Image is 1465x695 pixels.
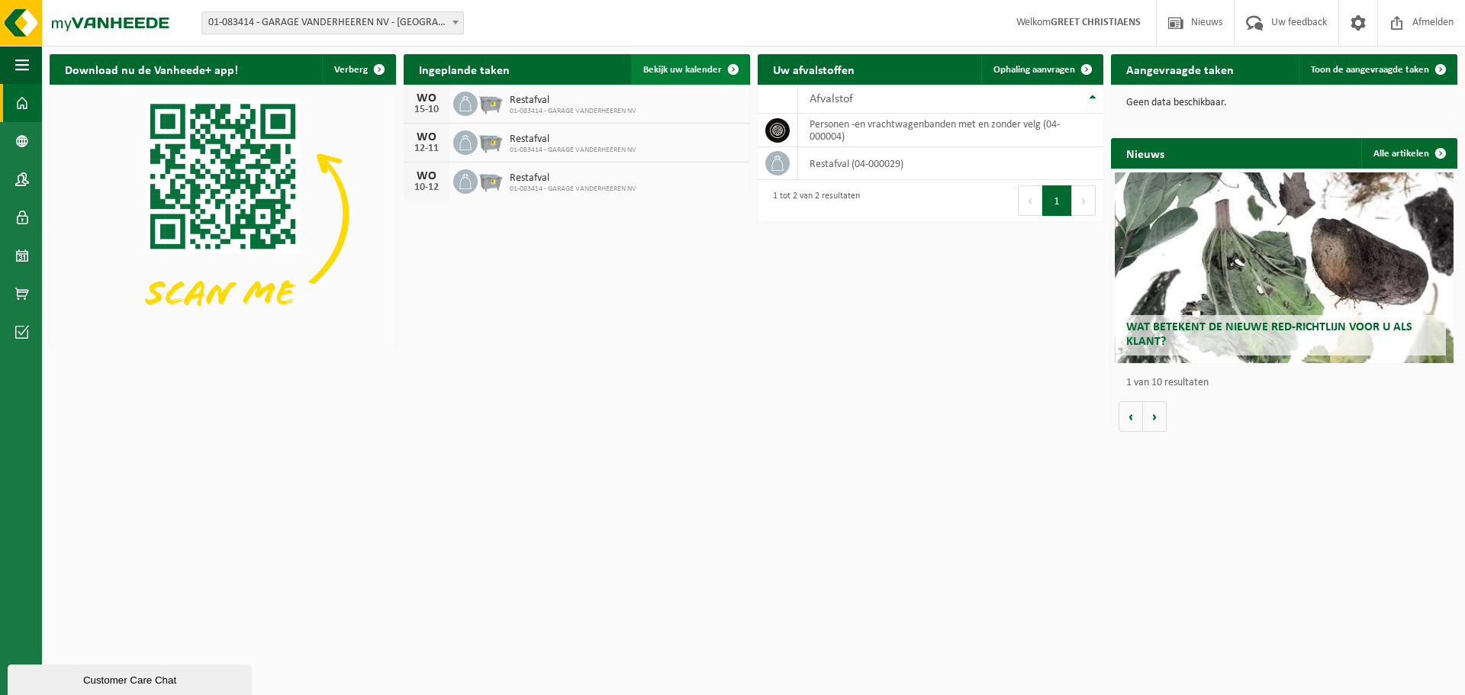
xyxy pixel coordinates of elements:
strong: GREET CHRISTIAENS [1051,17,1141,28]
span: 01-083414 - GARAGE VANDERHEEREN NV [510,146,636,155]
img: WB-2500-GAL-GY-01 [478,167,504,193]
a: Ophaling aanvragen [981,54,1102,85]
span: Toon de aangevraagde taken [1311,65,1429,75]
button: 1 [1042,185,1072,216]
a: Toon de aangevraagde taken [1299,54,1456,85]
button: Volgende [1143,401,1167,432]
span: 01-083414 - GARAGE VANDERHEEREN NV [510,185,636,194]
td: restafval (04-000029) [798,147,1104,180]
img: Download de VHEPlus App [50,85,396,344]
span: Restafval [510,95,636,107]
div: 10-12 [411,182,442,193]
img: WB-2500-GAL-GY-01 [478,128,504,154]
div: 1 tot 2 van 2 resultaten [765,184,860,217]
div: WO [411,92,442,105]
span: Afvalstof [810,93,853,105]
span: 01-083414 - GARAGE VANDERHEEREN NV - KORTRIJK [202,12,463,34]
button: Verberg [322,54,394,85]
iframe: chat widget [8,661,255,695]
span: Wat betekent de nieuwe RED-richtlijn voor u als klant? [1126,321,1412,348]
h2: Ingeplande taken [404,54,525,84]
span: Restafval [510,134,636,146]
h2: Download nu de Vanheede+ app! [50,54,253,84]
span: Ophaling aanvragen [993,65,1075,75]
button: Previous [1018,185,1042,216]
p: Geen data beschikbaar. [1126,98,1442,108]
a: Alle artikelen [1361,138,1456,169]
button: Vorige [1119,401,1143,432]
h2: Uw afvalstoffen [758,54,870,84]
span: 01-083414 - GARAGE VANDERHEEREN NV - KORTRIJK [201,11,464,34]
button: Next [1072,185,1096,216]
p: 1 van 10 resultaten [1126,378,1450,388]
span: Verberg [334,65,368,75]
div: 12-11 [411,143,442,154]
a: Wat betekent de nieuwe RED-richtlijn voor u als klant? [1115,172,1454,363]
div: WO [411,170,442,182]
h2: Nieuws [1111,138,1180,168]
div: 15-10 [411,105,442,115]
td: personen -en vrachtwagenbanden met en zonder velg (04-000004) [798,114,1104,147]
div: WO [411,131,442,143]
span: Bekijk uw kalender [643,65,722,75]
span: 01-083414 - GARAGE VANDERHEEREN NV [510,107,636,116]
img: WB-2500-GAL-GY-01 [478,89,504,115]
a: Bekijk uw kalender [631,54,749,85]
h2: Aangevraagde taken [1111,54,1249,84]
span: Restafval [510,172,636,185]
